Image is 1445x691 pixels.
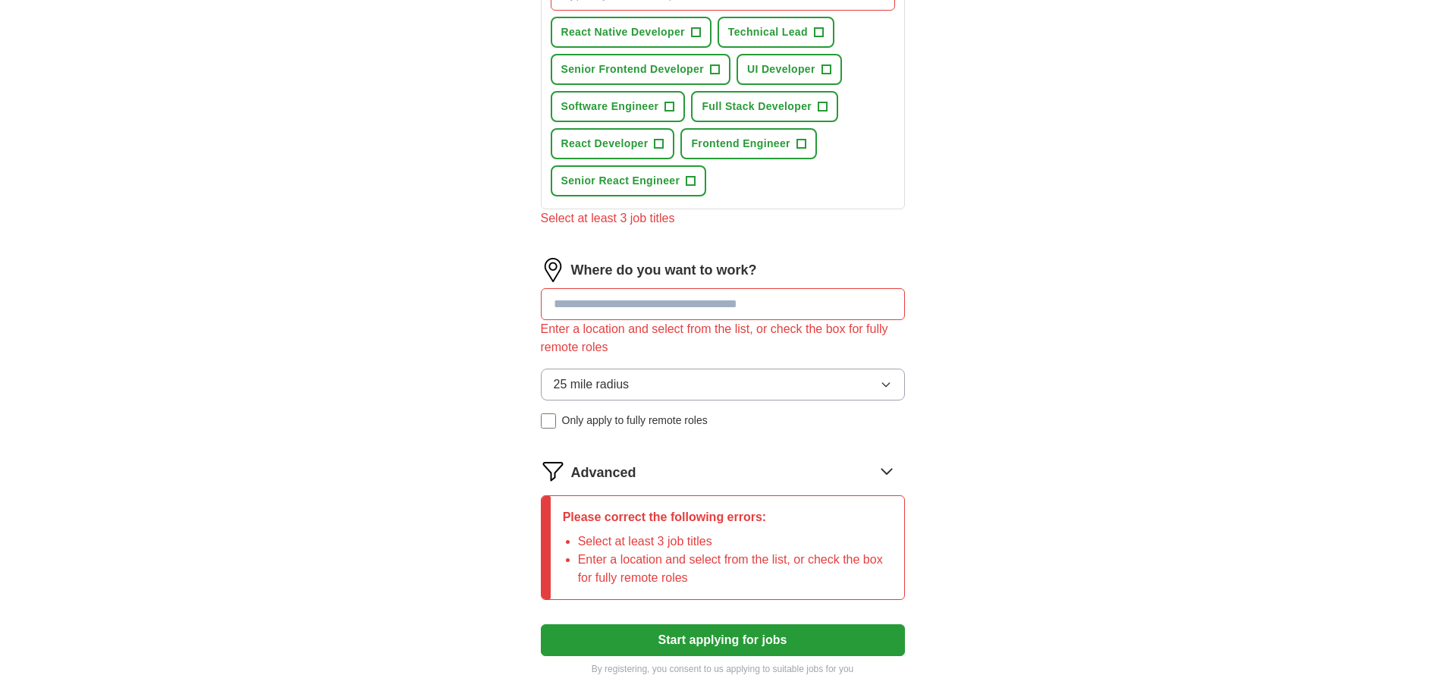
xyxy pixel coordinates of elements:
button: Frontend Engineer [680,128,816,159]
li: Enter a location and select from the list, or check the box for fully remote roles [578,551,892,587]
span: Senior React Engineer [561,173,680,189]
div: Select at least 3 job titles [541,209,905,228]
span: Senior Frontend Developer [561,61,704,77]
button: Senior React Engineer [551,165,707,196]
span: React Native Developer [561,24,685,40]
button: Software Engineer [551,91,686,122]
p: Please correct the following errors: [563,508,892,526]
button: React Native Developer [551,17,712,48]
button: UI Developer [737,54,842,85]
span: Software Engineer [561,99,659,115]
span: Frontend Engineer [691,136,790,152]
button: Senior Frontend Developer [551,54,730,85]
li: Select at least 3 job titles [578,532,892,551]
div: Enter a location and select from the list, or check the box for fully remote roles [541,320,905,356]
button: 25 mile radius [541,369,905,400]
button: Start applying for jobs [541,624,905,656]
button: React Developer [551,128,675,159]
span: Advanced [571,463,636,483]
img: filter [541,459,565,483]
span: React Developer [561,136,649,152]
span: Only apply to fully remote roles [562,413,708,429]
span: UI Developer [747,61,815,77]
label: Where do you want to work? [571,260,757,281]
p: By registering, you consent to us applying to suitable jobs for you [541,662,905,676]
button: Full Stack Developer [691,91,838,122]
span: Full Stack Developer [702,99,812,115]
button: Technical Lead [718,17,834,48]
span: 25 mile radius [554,375,630,394]
img: location.png [541,258,565,282]
span: Technical Lead [728,24,808,40]
input: Only apply to fully remote roles [541,413,556,429]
